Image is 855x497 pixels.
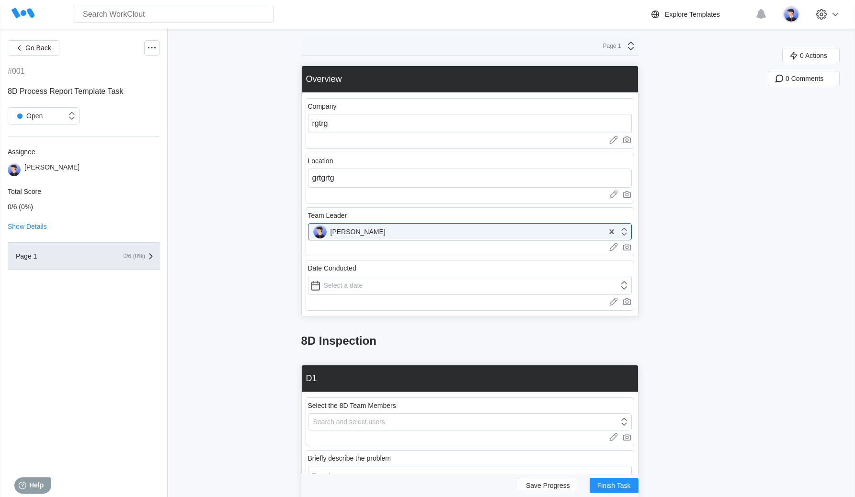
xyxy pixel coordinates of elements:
div: 0/6 (0%) [8,203,160,211]
div: Select the 8D Team Members [308,402,396,409]
div: D1 [306,373,317,384]
div: Overview [306,74,342,84]
span: Go Back [25,45,51,51]
input: Type here... [308,169,632,188]
button: 0 Actions [782,48,840,63]
div: Team Leader [308,212,347,219]
img: user-5.png [783,6,799,23]
div: Briefly describe the problem [308,454,391,462]
div: [PERSON_NAME] [24,163,80,176]
div: 0/6 (0%) [112,253,145,260]
div: Company [308,102,337,110]
input: Select a date [308,276,632,295]
input: Type here... [308,114,632,133]
span: Finish Task [597,482,631,489]
input: Search WorkClout [73,6,274,23]
div: Explore Templates [665,11,720,18]
div: Location [308,157,333,165]
button: Go Back [8,40,59,56]
span: Save Progress [526,482,570,489]
button: 0 Comments [768,71,840,86]
img: user-5.png [8,163,21,176]
h2: 8D Inspection [301,334,638,348]
span: 8D Process Report Template Task [8,87,123,95]
div: Open [13,109,43,123]
div: Search and select users [313,418,385,426]
div: Date Conducted [308,264,356,272]
button: Page 10/6 (0%) [8,242,160,270]
div: [PERSON_NAME] [313,225,386,238]
button: Show Details [8,223,47,230]
div: #001 [8,67,25,76]
span: 0 Actions [800,52,827,59]
div: Assignee [8,148,160,156]
div: Page 1 [597,43,621,49]
div: Page 1 [16,253,112,260]
a: Explore Templates [650,9,751,20]
img: user-5.png [313,225,327,238]
div: Total Score [8,188,160,195]
span: 0 Comments [786,75,823,82]
button: Save Progress [518,478,578,493]
button: Finish Task [590,478,638,493]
